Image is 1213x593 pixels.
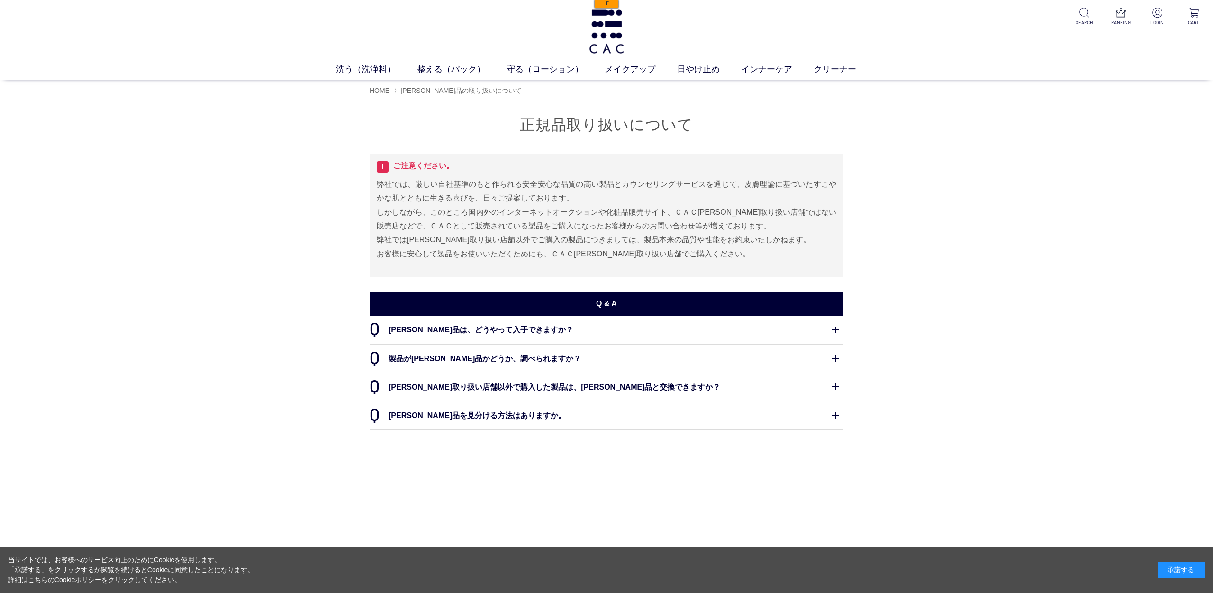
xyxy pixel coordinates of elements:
[1182,19,1205,26] p: CART
[605,63,677,76] a: メイクアップ
[1158,562,1205,578] div: 承諾する
[1109,8,1132,26] a: RANKING
[814,63,878,76] a: クリーナー
[377,161,389,173] span: !
[370,87,389,94] a: HOME
[54,576,102,584] a: Cookieポリシー
[1073,19,1096,26] p: SEARCH
[370,345,843,373] dt: 製品が[PERSON_NAME]品かどうか、調べられますか？
[370,115,843,135] h1: 正規品取り扱いについて
[677,63,741,76] a: 日やけ止め
[587,9,626,54] img: logo
[400,87,521,94] span: [PERSON_NAME]品の取り扱いについて
[1182,8,1205,26] a: CART
[377,161,836,173] p: ご注意ください。
[377,177,836,261] p: 弊社では、厳しい自社基準のもと作られる安全安心な品質の高い製品とカウンセリングサービスを通じて、皮膚理論に基づいたすこやかな肌とともに生きる喜びを、日々ご提案しております。 しかしながら、このと...
[370,401,843,429] dt: [PERSON_NAME]品を見分ける方法はありますか。
[1109,19,1132,26] p: RANKING
[1146,8,1169,26] a: LOGIN
[394,86,524,95] li: 〉
[370,292,843,316] h2: Q & A
[507,63,605,76] a: 守る（ローション）
[1146,19,1169,26] p: LOGIN
[1073,8,1096,26] a: SEARCH
[370,373,843,401] dt: [PERSON_NAME]取り扱い店舗以外で購入した製品は、[PERSON_NAME]品と交換できますか？
[741,63,814,76] a: インナーケア
[336,63,417,76] a: 洗う（洗浄料）
[417,63,507,76] a: 整える（パック）
[8,555,254,585] div: 当サイトでは、お客様へのサービス向上のためにCookieを使用します。 「承諾する」をクリックするか閲覧を続けるとCookieに同意したことになります。 詳細はこちらの をクリックしてください。
[370,316,843,344] dt: [PERSON_NAME]品は、どうやって入手できますか？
